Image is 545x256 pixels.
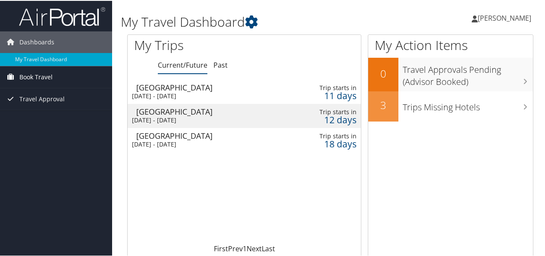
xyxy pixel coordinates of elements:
[228,243,243,253] a: Prev
[308,91,357,99] div: 11 days
[478,12,531,22] span: [PERSON_NAME]
[262,243,275,253] a: Last
[308,107,357,115] div: Trip starts in
[134,35,257,53] h1: My Trips
[368,66,398,80] h2: 0
[158,59,207,69] a: Current/Future
[136,83,282,91] div: [GEOGRAPHIC_DATA]
[19,87,65,109] span: Travel Approval
[136,107,282,115] div: [GEOGRAPHIC_DATA]
[19,66,53,87] span: Book Travel
[403,59,533,87] h3: Travel Approvals Pending (Advisor Booked)
[368,35,533,53] h1: My Action Items
[472,4,540,30] a: [PERSON_NAME]
[308,115,357,123] div: 12 days
[121,12,400,30] h1: My Travel Dashboard
[403,96,533,112] h3: Trips Missing Hotels
[368,97,398,112] h2: 3
[19,6,105,26] img: airportal-logo.png
[214,243,228,253] a: First
[368,57,533,90] a: 0Travel Approvals Pending (Advisor Booked)
[132,140,278,147] div: [DATE] - [DATE]
[243,243,247,253] a: 1
[308,139,357,147] div: 18 days
[247,243,262,253] a: Next
[19,31,54,52] span: Dashboards
[136,131,282,139] div: [GEOGRAPHIC_DATA]
[308,131,357,139] div: Trip starts in
[132,91,278,99] div: [DATE] - [DATE]
[308,83,357,91] div: Trip starts in
[213,59,228,69] a: Past
[368,91,533,121] a: 3Trips Missing Hotels
[132,116,278,123] div: [DATE] - [DATE]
